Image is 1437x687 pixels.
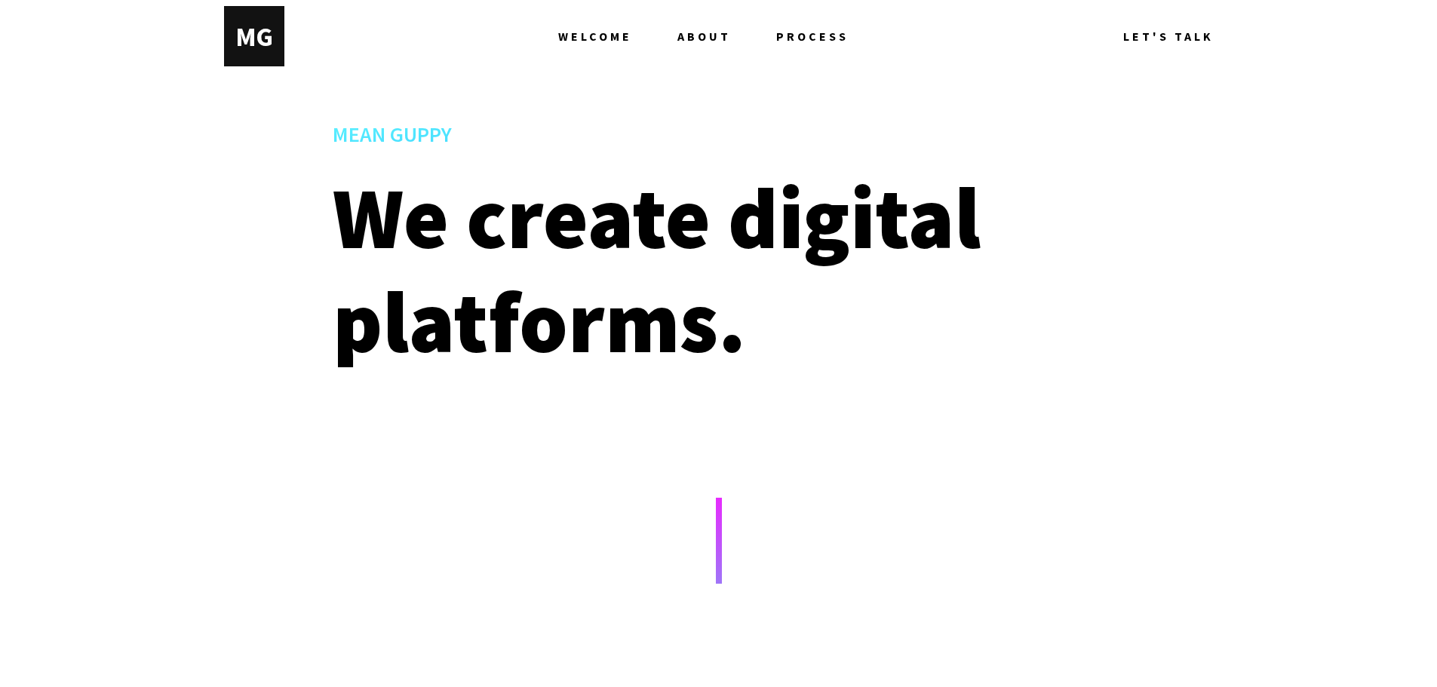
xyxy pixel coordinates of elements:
[558,6,677,66] a: WELCOME
[677,6,731,66] span: ABOUT
[235,20,272,54] div: M G
[677,6,776,66] a: ABOUT
[558,6,632,66] span: WELCOME
[333,166,1105,374] h2: We create digital platforms.
[333,121,1105,166] h1: MEAN GUPPY
[1123,6,1214,66] a: LET'S TALK
[776,6,849,66] a: PROCESS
